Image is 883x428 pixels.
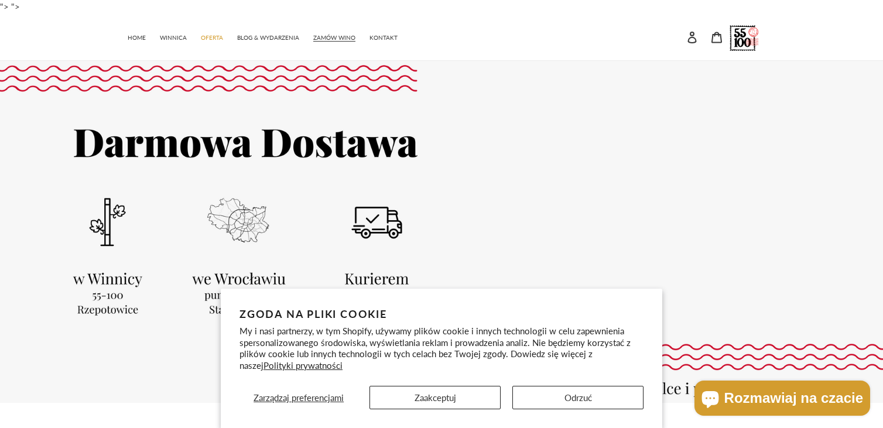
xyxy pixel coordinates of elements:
span: BLOG & WYDARZENIA [237,34,299,42]
span: KONTAKT [369,34,398,42]
p: My i nasi partnerzy, w tym Shopify, używamy plików cookie i innych technologii w celu zapewnienia... [239,326,644,371]
button: Odrzuć [512,386,644,409]
span: Zarządzaj preferencjami [254,392,344,403]
span: HOME [128,34,146,42]
a: KONTAKT [364,28,403,45]
a: BLOG & WYDARZENIA [231,28,305,45]
span: WINNICA [160,34,187,42]
h2: Zgoda na pliki cookie [239,307,644,320]
span: OFERTA [201,34,223,42]
button: Zaakceptuj [369,386,501,409]
a: OFERTA [195,28,229,45]
span: ZAMÓW WINO [313,34,355,42]
a: ZAMÓW WINO [307,28,361,45]
a: HOME [122,28,152,45]
a: Polityki prywatności [263,360,343,371]
inbox-online-store-chat: Czat w sklepie online Shopify [691,381,874,419]
button: Zarządzaj preferencjami [239,386,358,409]
a: WINNICA [154,28,193,45]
